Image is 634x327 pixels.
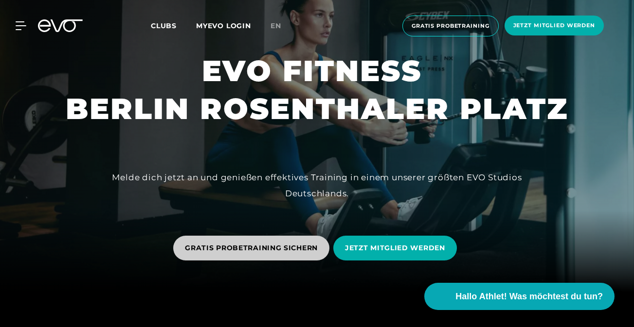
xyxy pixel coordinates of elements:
[151,21,196,30] a: Clubs
[345,243,445,253] span: JETZT MITGLIED WERDEN
[424,283,615,310] button: Hallo Athlet! Was möchtest du tun?
[151,21,177,30] span: Clubs
[66,52,568,128] h1: EVO FITNESS BERLIN ROSENTHALER PLATZ
[196,21,251,30] a: MYEVO LOGIN
[333,228,461,268] a: JETZT MITGLIED WERDEN
[513,21,595,30] span: Jetzt Mitglied werden
[271,21,281,30] span: en
[271,20,293,32] a: en
[98,170,536,201] div: Melde dich jetzt an und genießen effektives Training in einem unserer größten EVO Studios Deutsch...
[412,22,489,30] span: Gratis Probetraining
[173,228,333,268] a: GRATIS PROBETRAINING SICHERN
[399,16,502,36] a: Gratis Probetraining
[502,16,607,36] a: Jetzt Mitglied werden
[455,290,603,303] span: Hallo Athlet! Was möchtest du tun?
[185,243,318,253] span: GRATIS PROBETRAINING SICHERN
